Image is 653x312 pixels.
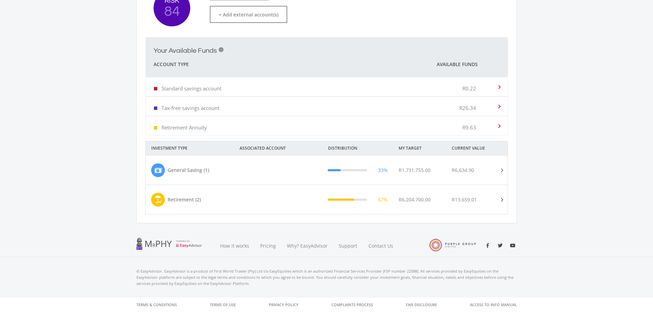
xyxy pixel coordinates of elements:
p: © EasyAdvisor. EasyAdvisor is a product of First World Trader (Pty) Ltd t/a EasyEquities which is... [136,268,517,287]
button: + Add external account(s) [210,6,287,23]
p: Tax-free savings account [161,104,219,111]
a: Why? EasyAdvisor [281,234,333,257]
mat-expansion-panel-header: Tax-free savings account R26.34 [146,97,508,116]
div: R6,634.90 [452,166,474,174]
div: DISTRIBUTION [323,141,393,155]
span: Account Type [154,60,189,68]
a: Pricing [255,234,281,257]
a: Privacy Policy [269,298,299,312]
span: Available Funds [437,61,477,68]
a: Terms & Conditions [136,298,177,312]
span: 84 [154,4,190,19]
a: FAIS Disclosure [406,298,437,312]
p: R26.34 [459,104,476,111]
div: 67% [378,196,388,203]
mat-expansion-panel-header: General Saving (1) 33% R1,731,755.00 R6,634.90 [146,155,508,185]
a: Contact Us [363,234,399,257]
p: R0.22 [462,85,476,92]
mat-expansion-panel-header: Retirement (2) 67% R6,204,700.00 R13,659.01 [146,185,508,214]
div: General Saving (1) [168,166,209,174]
span: R6,204,700.00 [399,196,431,203]
div: ASSOCIATED ACCOUNT [234,141,323,155]
a: Terms of Use [210,298,236,312]
mat-expansion-panel-header: Standard savings account R0.22 [146,77,508,96]
a: Complaints Process [331,298,373,312]
a: Access to Info Manual [470,298,517,312]
mat-expansion-panel-header: Your Available Funds i Account Type Available Funds [145,38,508,77]
div: R13,659.01 [452,196,477,203]
p: R9.63 [462,124,476,131]
a: How it works [215,234,255,257]
div: i [219,47,223,52]
a: Support [333,234,363,257]
h2: Your Available Funds [154,47,217,55]
div: INVESTMENT TYPE [146,141,234,155]
p: Standard savings account [161,85,221,92]
p: Retirement Annuity [161,124,207,131]
div: Retirement (2) [168,196,201,203]
div: 33% [378,166,388,174]
mat-expansion-panel-header: Retirement Annuity R9.63 [146,116,508,135]
div: MY TARGET [393,141,446,155]
div: CURRENT VALUE [446,141,517,155]
div: Your Available Funds i Account Type Available Funds [145,77,508,136]
span: R1,731,755.00 [399,167,431,173]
